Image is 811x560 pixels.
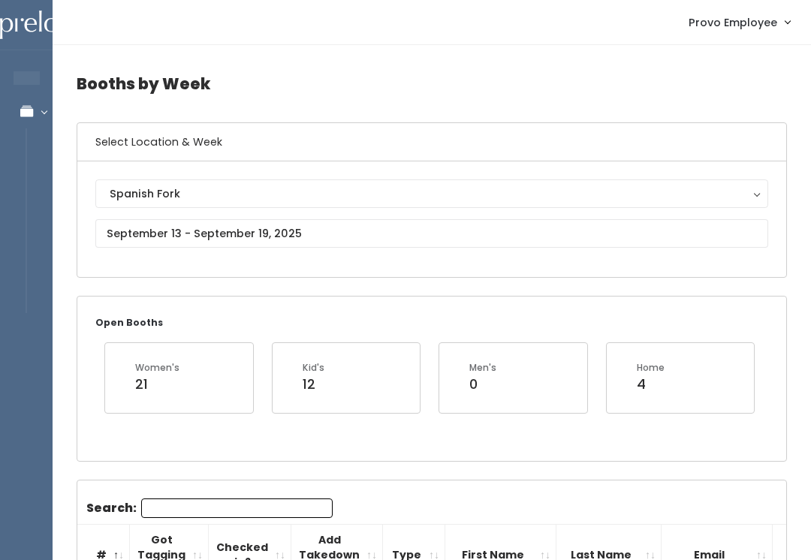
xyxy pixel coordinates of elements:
div: Home [637,361,665,375]
div: Kid's [303,361,324,375]
input: September 13 - September 19, 2025 [95,219,768,248]
div: 4 [637,375,665,394]
button: Spanish Fork [95,179,768,208]
div: 12 [303,375,324,394]
div: Women's [135,361,179,375]
small: Open Booths [95,316,163,329]
div: 21 [135,375,179,394]
div: Spanish Fork [110,185,754,202]
span: Provo Employee [689,14,777,31]
h4: Booths by Week [77,63,787,104]
label: Search: [86,498,333,518]
a: Provo Employee [674,6,805,38]
h6: Select Location & Week [77,123,786,161]
div: 0 [469,375,496,394]
input: Search: [141,498,333,518]
div: Men's [469,361,496,375]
